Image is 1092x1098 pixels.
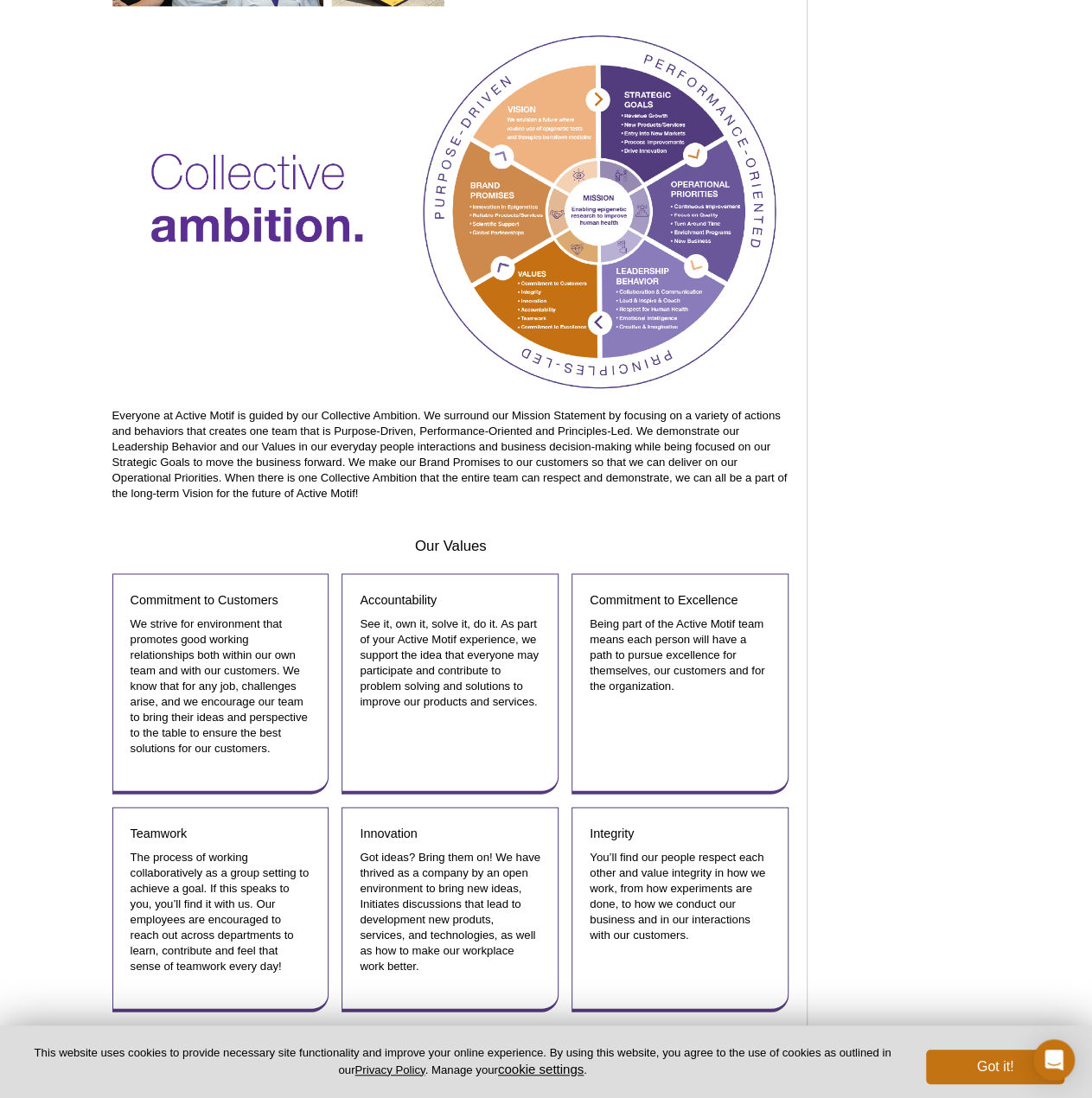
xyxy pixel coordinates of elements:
[112,407,789,501] p: Everyone at Active Motif is guided by our Collective Ambition. We surround our Mission Statement ...
[131,591,311,607] h4: Commitment to Customers
[498,1062,584,1076] button: cookie settings
[360,825,540,840] h4: Innovation
[28,1045,897,1078] p: This website uses cookies to provide necessary site functionality and improve your online experie...
[360,591,540,607] h4: Accountability
[590,591,770,607] h4: Commitment to Excellence
[112,535,789,556] h3: Our Values
[590,849,770,942] p: You’ll find our people respect each other and value integrity in how we work, from how experiment...
[131,849,311,974] p: The process of working collaboratively as a group setting to achieve a goal. If this speaks to yo...
[360,849,540,974] p: Got ideas? Bring them on! We have thrived as a company by an open environment to bring new ideas,...
[1033,1039,1075,1081] div: Open Intercom Messenger
[590,825,770,840] h4: Integrity
[926,1050,1064,1084] button: Got it!
[131,616,311,756] p: We strive for environment that promotes good working relationships both within our own team and w...
[354,1063,425,1076] a: Privacy Policy
[360,616,540,709] p: See it, own it, solve it, do it. As part of your Active Motif experience, we support the idea tha...
[131,825,311,840] h4: Teamwork
[590,616,770,693] p: Being part of the Active Motif team means each person will have a path to pursue excellence for t...
[112,23,789,403] img: Collective Ambition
